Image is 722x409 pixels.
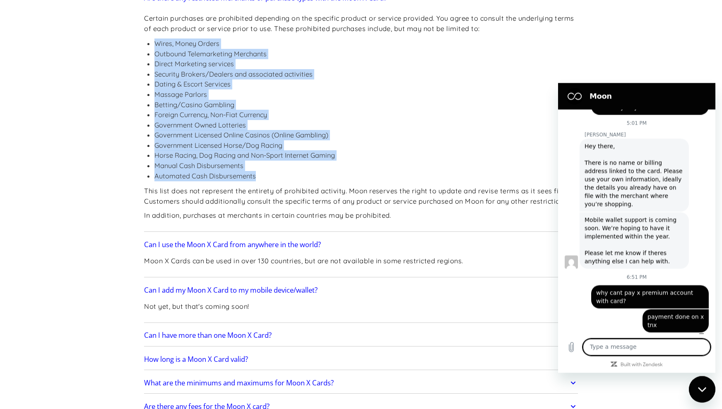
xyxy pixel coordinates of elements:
a: Can I add my Moon X Card to my mobile device/wallet? [144,281,578,299]
p: In addition, purchases at merchants in certain countries may be prohibited. [144,210,578,221]
h2: Can I add my Moon X Card to my mobile device/wallet? [144,286,318,294]
h2: Can I use the Moon X Card from anywhere in the world? [144,241,321,249]
h2: Can I have more than one Moon X Card? [144,331,272,339]
li: Foreign Currency, Non-Fiat Currency [154,110,578,120]
iframe: Button to launch messaging window, conversation in progress [689,376,715,402]
a: Can I have more than one Moon X Card? [144,327,578,344]
li: Outbound Telemarketing Merchants [154,49,578,59]
li: Betting/Casino Gambling [154,100,578,110]
iframe: Messaging window [558,83,715,373]
li: Manual Cash Disbursements [154,161,578,171]
li: Security Brokers/Dealers and associated activities [154,69,578,79]
h2: How long is a Moon X Card valid? [144,355,248,363]
a: What are the minimums and maximums for Moon X Cards? [144,374,578,392]
p: This list does not represent the entirety of prohibited activity. Moon reserves the right to upda... [144,186,578,206]
li: Direct Marketing services [154,59,578,69]
li: Automated Cash Disbursements [154,171,578,181]
p: Certain purchases are prohibited depending on the specific product or service provided. You agree... [144,13,578,34]
li: Massage Parlors [154,89,578,100]
p: Not yet, but that's coming soon! [144,301,249,312]
li: Dating & Escort Services [154,79,578,89]
li: Government Licensed Online Casinos (Online Gambling) [154,130,578,140]
li: Government Owned Lotteries [154,120,578,130]
li: Government Licensed Horse/Dog Racing [154,140,578,151]
a: Can I use the Moon X Card from anywhere in the world? [144,236,578,253]
li: Wires, Money Orders [154,38,578,49]
li: Horse Racing, Dog Racing and Non-Sport Internet Gaming [154,150,578,161]
a: How long is a Moon X Card valid? [144,351,578,368]
h2: What are the minimums and maximums for Moon X Cards? [144,379,334,387]
p: Moon X Cards can be used in over 130 countries, but are not available in some restricted regions. [144,256,463,266]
